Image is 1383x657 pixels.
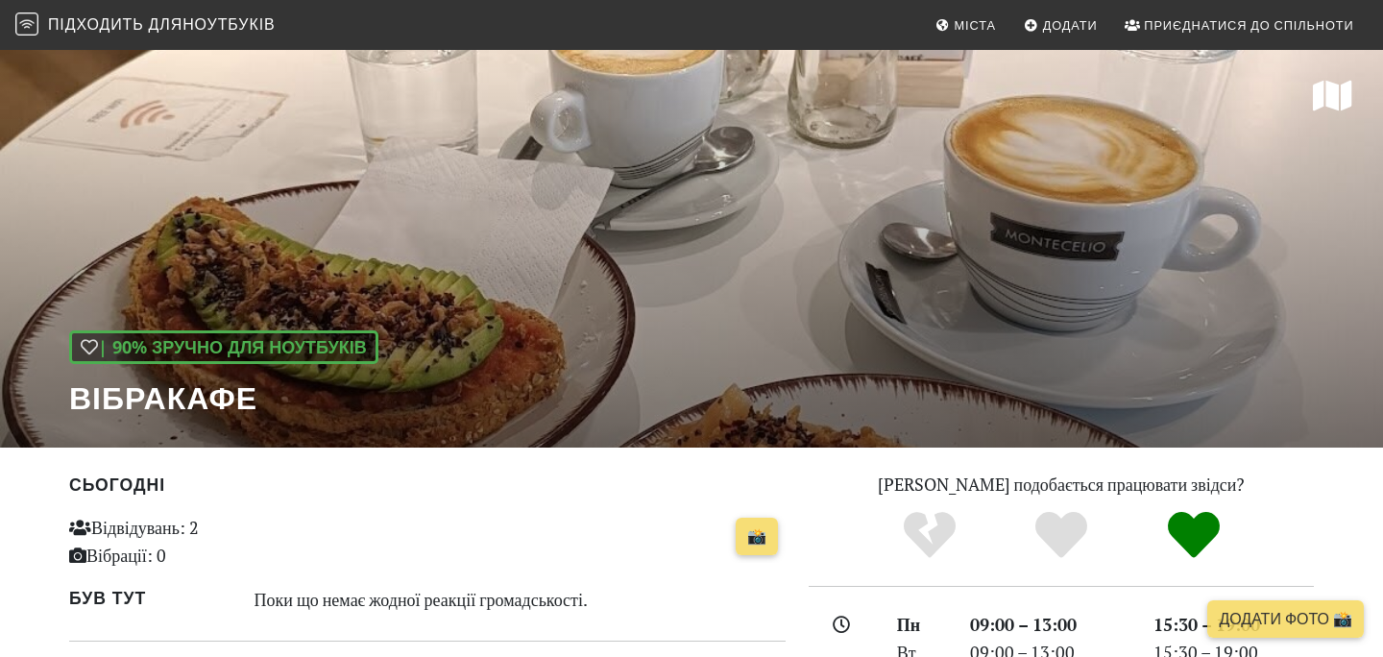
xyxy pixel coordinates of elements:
[255,588,588,611] font: Поки що немає жодної реакції громадськості.
[69,377,257,418] font: Вібракафе
[1153,613,1260,636] font: 15:30 – 19:00
[970,613,1077,636] font: 09:00 – 13:00
[182,13,275,35] font: ноутбуків
[1016,8,1105,42] a: Додати
[69,473,165,496] font: Сьогодні
[878,473,1246,496] font: [PERSON_NAME] подобається працювати звідси?
[736,518,778,555] a: 📸
[1207,600,1364,638] a: Додати фото 📸
[86,544,166,567] font: Вібрації: 0
[863,509,996,562] div: No
[98,335,367,358] font: | 90% зручно для ноутбуків
[15,12,38,36] img: Підходить для ноутбуків
[1128,509,1260,562] div: Definitely!
[747,525,766,547] font: 📸
[897,613,920,636] font: Пн
[1144,16,1353,34] font: Приєднатися до спільноти
[15,9,279,42] a: Підходить для ноутбуків Підходить дляноутбуків
[48,13,182,35] font: Підходить для
[1117,8,1361,42] a: Приєднатися до спільноти
[955,16,996,34] font: Міста
[91,516,199,539] font: Відвідувань: 2
[69,586,146,609] font: Був тут
[1043,16,1098,34] font: Додати
[1219,608,1352,629] font: Додати фото 📸
[69,330,378,364] div: Загалом, вам подобається працювати звідси?
[928,8,1004,42] a: Міста
[995,509,1128,562] div: Yes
